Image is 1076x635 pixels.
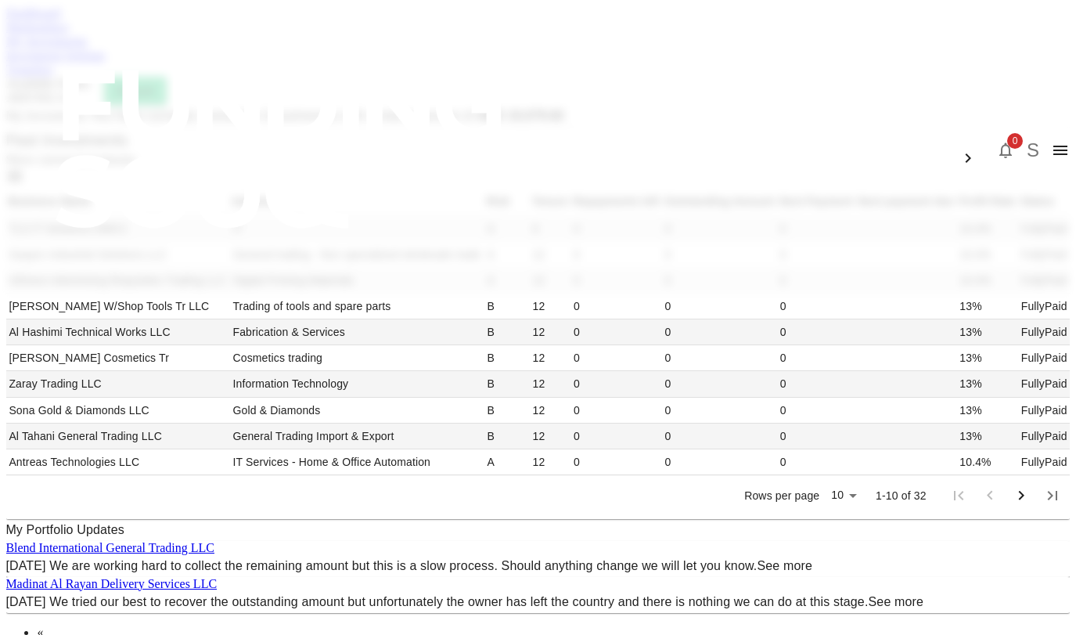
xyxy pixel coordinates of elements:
td: B [484,371,530,397]
td: B [484,345,530,371]
button: 0 [990,135,1021,166]
td: 13% [956,319,1017,345]
span: My Portfolio Updates [5,523,124,536]
span: [DATE] [5,595,45,608]
td: 0 [777,345,855,371]
div: 10 [825,484,862,507]
td: FullyPaid [1018,424,1071,449]
span: [DATE] [5,559,45,572]
td: 0 [777,398,855,424]
button: Go to next page [1006,480,1037,511]
td: Sona Gold & Diamonds LLC [5,398,229,424]
td: Information Technology [229,371,484,397]
button: Go to last page [1037,480,1068,511]
td: [PERSON_NAME] W/Shop Tools Tr LLC [5,294,229,319]
td: 0 [661,371,776,397]
td: 0 [570,398,661,424]
td: 13% [956,294,1017,319]
td: 0 [570,424,661,449]
p: Rows per page [744,488,819,503]
td: 12 [530,345,571,371]
td: 12 [530,371,571,397]
td: 0 [661,449,776,475]
td: 0 [570,294,661,319]
td: 0 [777,424,855,449]
td: FullyPaid [1018,345,1071,371]
a: Madinat Al Rayan Delivery Services LLC [5,577,217,590]
td: 0 [661,398,776,424]
span: We are working hard to collect the remaining amount but this is a slow process. Should anything c... [49,559,812,572]
td: Fabrication & Services [229,319,484,345]
td: Gold & Diamonds [229,398,484,424]
td: 13% [956,345,1017,371]
td: FullyPaid [1018,398,1071,424]
td: Antreas Technologies LLC [5,449,229,475]
td: B [484,398,530,424]
td: 0 [570,319,661,345]
td: IT Services - Home & Office Automation [229,449,484,475]
td: Zaray Trading LLC [5,371,229,397]
td: Cosmetics trading [229,345,484,371]
td: 0 [570,345,661,371]
td: Trading of tools and spare parts [229,294,484,319]
td: FullyPaid [1018,371,1071,397]
td: B [484,319,530,345]
td: FullyPaid [1018,294,1071,319]
td: 0 [777,319,855,345]
td: 0 [570,449,661,475]
td: 12 [530,424,571,449]
span: العربية [959,133,990,146]
td: 0 [661,319,776,345]
td: FullyPaid [1018,319,1071,345]
td: 12 [530,398,571,424]
td: 0 [661,294,776,319]
a: See more [757,559,812,572]
td: 12 [530,449,571,475]
td: 12 [530,319,571,345]
td: 13% [956,424,1017,449]
td: 0 [777,371,855,397]
td: 0 [777,294,855,319]
button: S [1021,139,1045,162]
td: 13% [956,398,1017,424]
td: 0 [777,449,855,475]
p: 1-10 of 32 [876,488,927,503]
td: 12 [530,294,571,319]
td: A [484,449,530,475]
td: 0 [570,371,661,397]
td: Al Tahani General Trading LLC [5,424,229,449]
td: B [484,294,530,319]
td: 0 [661,424,776,449]
span: 0 [1007,133,1023,149]
span: We tried our best to recover the outstanding amount but unfortunately the owner has left the coun... [49,595,923,608]
td: General Trading Import & Export [229,424,484,449]
td: 0 [661,345,776,371]
td: 10.4% [956,449,1017,475]
td: [PERSON_NAME] Cosmetics Tr [5,345,229,371]
td: B [484,424,530,449]
td: FullyPaid [1018,449,1071,475]
td: 13% [956,371,1017,397]
td: Al Hashimi Technical Works LLC [5,319,229,345]
a: See more [869,595,924,608]
a: Blend International General Trading LLC [5,541,214,554]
